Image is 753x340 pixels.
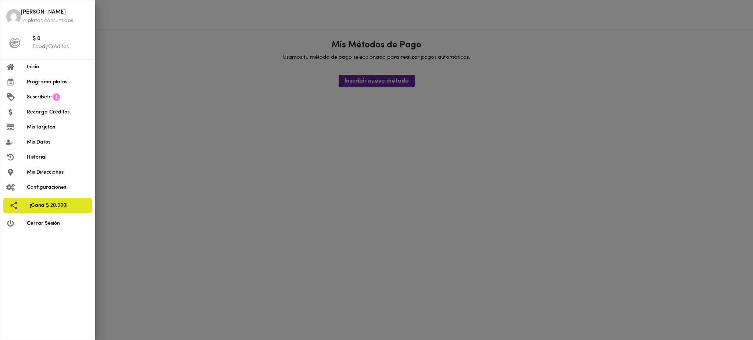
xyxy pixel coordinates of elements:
[27,123,89,131] span: Mis tarjetas
[33,35,89,43] span: $ 0
[30,202,86,209] span: ¡Gana $ 20.000!
[27,169,89,176] span: Mis Direcciones
[21,17,89,25] p: 14 platos consumidos
[33,43,89,51] p: FoodyCréditos
[27,93,52,101] span: Suscríbete
[27,138,89,146] span: Mis Datos
[27,78,89,86] span: Programa platos
[27,184,89,191] span: Configuraciones
[27,63,89,71] span: Inicio
[9,37,20,48] img: foody-creditos-black.png
[27,153,89,161] span: Historial
[21,8,89,17] span: [PERSON_NAME]
[710,297,746,333] iframe: Messagebird Livechat Widget
[27,220,89,227] span: Cerrar Sesión
[27,108,89,116] span: Recarga Créditos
